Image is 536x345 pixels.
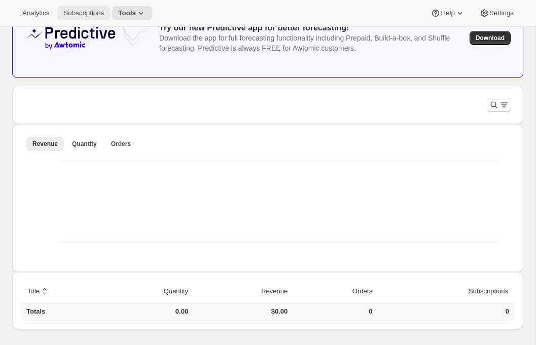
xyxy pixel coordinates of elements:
[249,282,289,301] button: Revenue
[457,282,510,301] button: Subscriptions
[72,140,97,148] span: Quantity
[487,98,511,112] button: Filter products
[424,6,471,20] button: Help
[341,282,374,301] button: Orders
[291,302,375,321] td: 0
[473,6,520,20] button: Settings
[20,302,96,321] th: Totals
[26,282,51,301] button: sort descending byTitle
[111,140,131,148] span: Orders
[16,6,55,20] button: Analytics
[159,33,461,53] div: Download the app for full forecasting functionality including Prepaid, Build-a-box, and Shuffle f...
[63,9,104,17] span: Subscriptions
[376,302,515,321] td: 0
[476,34,505,42] span: Download
[22,9,49,17] span: Analytics
[470,31,511,45] button: Download
[57,6,110,20] button: Subscriptions
[489,9,514,17] span: Settings
[159,23,349,32] span: Try our new Predictive app for better forecasting!
[96,302,192,321] td: 0.00
[32,140,58,148] span: Revenue
[191,302,291,321] td: $0.00
[118,9,136,17] span: Tools
[20,155,515,264] div: Revenue
[112,6,152,20] button: Tools
[26,137,64,151] button: Revenue
[152,282,190,301] button: Quantity
[441,9,454,17] span: Help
